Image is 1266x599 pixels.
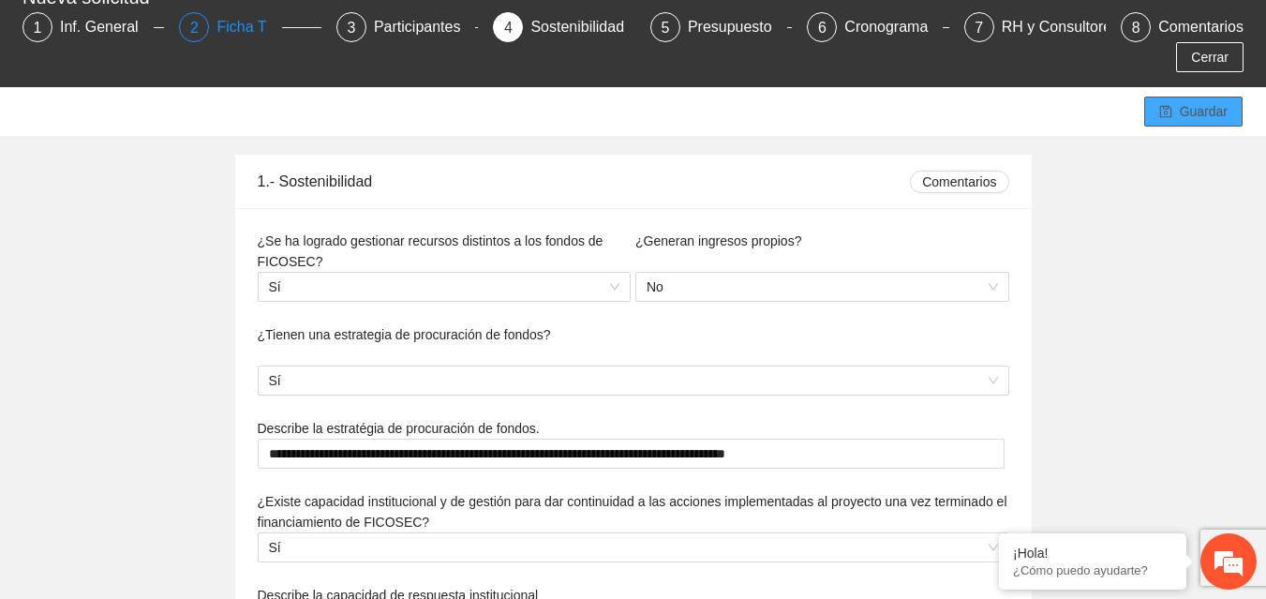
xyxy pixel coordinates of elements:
div: Chatee con nosotros ahora [97,96,315,120]
span: save [1159,105,1172,120]
span: Sí [269,273,620,301]
span: 5 [661,20,669,36]
div: 1Inf. General [22,12,164,42]
span: Estamos en línea. [109,194,259,383]
span: Describe la estratégia de procuración de fondos. [258,421,547,436]
div: ¡Hola! [1013,546,1172,561]
div: 3Participantes [336,12,478,42]
div: Sostenibilidad [530,12,639,42]
span: ¿Se ha logrado gestionar recursos distintos a los fondos de FICOSEC? [258,233,603,269]
div: 7RH y Consultores [964,12,1106,42]
span: ¿Generan ingresos propios? [635,233,809,248]
textarea: Escriba su mensaje y pulse “Intro” [9,399,357,465]
span: Sí [269,367,998,395]
div: RH y Consultores [1002,12,1134,42]
div: Presupuesto [688,12,787,42]
div: 5Presupuesto [650,12,792,42]
div: Inf. General [60,12,154,42]
div: 6Cronograma [807,12,948,42]
span: Cerrar [1191,47,1229,67]
span: 6 [818,20,827,36]
span: 8 [1132,20,1140,36]
div: Ficha T [216,12,281,42]
span: 7 [975,20,983,36]
span: 1 [34,20,42,36]
span: 3 [347,20,355,36]
span: Guardar [1180,101,1228,122]
span: ¿Tienen una estrategia de procuración de fondos? [258,327,559,342]
span: ¿Existe capacidad institucional y de gestión para dar continuidad a las acciones implementadas al... [258,494,1007,530]
div: Cronograma [844,12,943,42]
div: Participantes [374,12,476,42]
span: 4 [504,20,513,36]
div: 8Comentarios [1121,12,1244,42]
span: Sí [269,533,998,562]
button: saveGuardar [1144,97,1243,127]
span: No [647,273,998,301]
div: Minimizar ventana de chat en vivo [307,9,352,54]
button: Comentarios [910,171,1008,193]
span: Comentarios [922,172,996,192]
span: 1.- Sostenibilidad [258,173,381,189]
p: ¿Cómo puedo ayudarte? [1013,563,1172,577]
div: Comentarios [1158,12,1244,42]
div: 4Sostenibilidad [493,12,634,42]
div: 2Ficha T [179,12,320,42]
button: Cerrar [1176,42,1244,72]
span: 2 [190,20,199,36]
